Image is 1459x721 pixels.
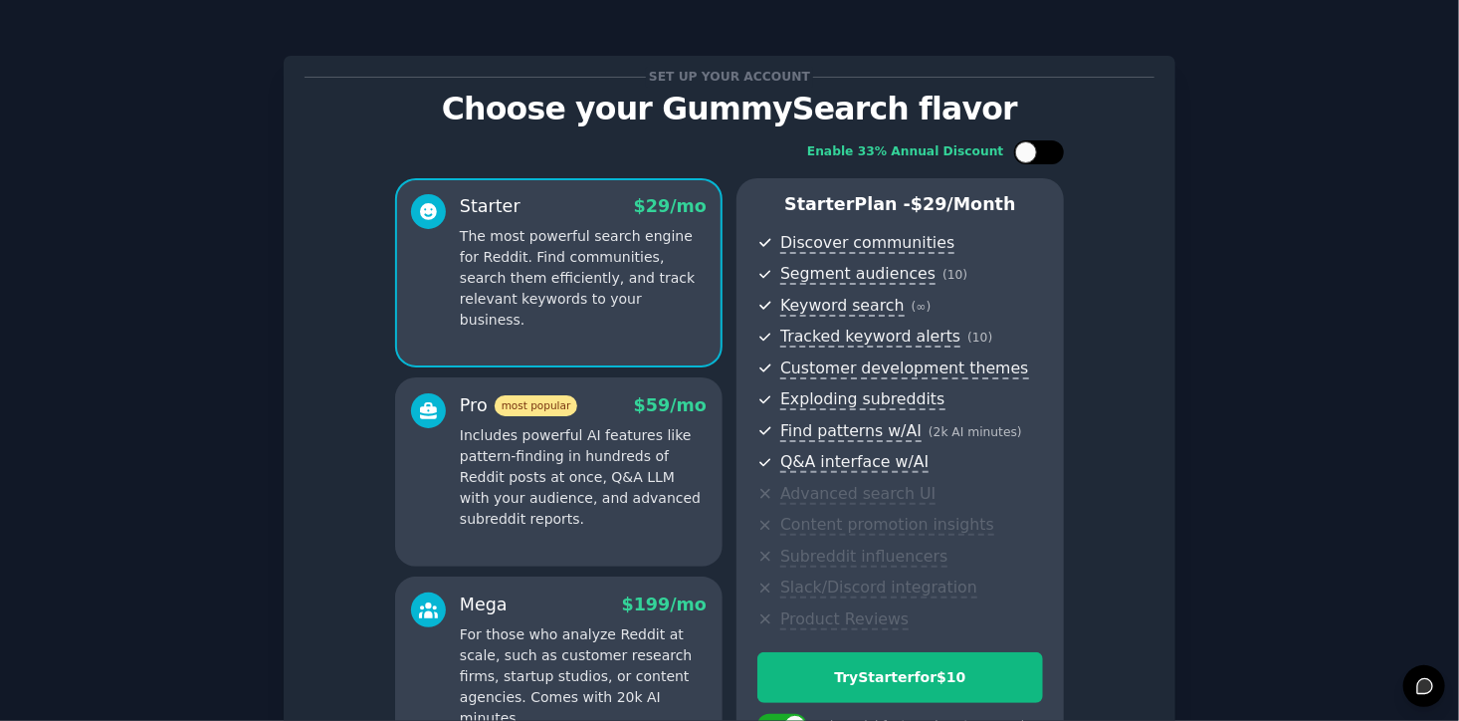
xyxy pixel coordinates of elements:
[757,192,1043,217] p: Starter Plan -
[634,395,707,415] span: $ 59 /mo
[929,425,1022,439] span: ( 2k AI minutes )
[911,194,1016,214] span: $ 29 /month
[460,194,521,219] div: Starter
[780,547,947,568] span: Subreddit influencers
[942,268,967,282] span: ( 10 )
[912,300,932,314] span: ( ∞ )
[780,359,1029,379] span: Customer development themes
[780,389,944,410] span: Exploding subreddits
[780,484,936,505] span: Advanced search UI
[460,226,707,331] p: The most powerful search engine for Reddit. Find communities, search them efficiently, and track ...
[646,67,814,88] span: Set up your account
[780,609,909,630] span: Product Reviews
[460,393,577,418] div: Pro
[634,196,707,216] span: $ 29 /mo
[780,421,922,442] span: Find patterns w/AI
[780,515,994,536] span: Content promotion insights
[780,452,929,473] span: Q&A interface w/AI
[807,143,1004,161] div: Enable 33% Annual Discount
[780,296,905,317] span: Keyword search
[622,595,707,614] span: $ 199 /mo
[495,395,578,416] span: most popular
[305,92,1154,126] p: Choose your GummySearch flavor
[967,331,992,345] span: ( 10 )
[460,593,508,617] div: Mega
[780,233,954,254] span: Discover communities
[780,327,960,348] span: Tracked keyword alerts
[780,578,977,599] span: Slack/Discord integration
[460,425,707,530] p: Includes powerful AI features like pattern-finding in hundreds of Reddit posts at once, Q&A LLM w...
[780,264,936,285] span: Segment audiences
[758,667,1042,688] div: Try Starter for $10
[757,652,1043,703] button: TryStarterfor$10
